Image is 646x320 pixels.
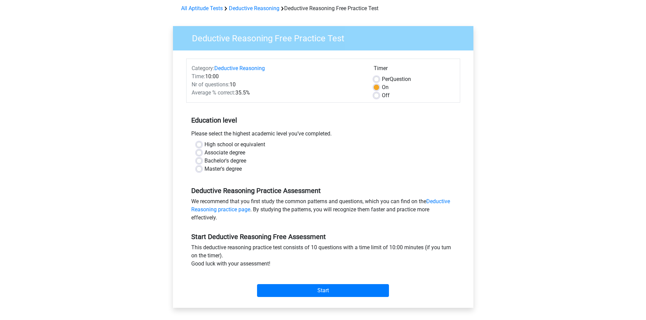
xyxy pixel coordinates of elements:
div: Deductive Reasoning Free Practice Test [178,4,468,13]
label: Master's degree [204,165,242,173]
div: This deductive reasoning practice test consists of 10 questions with a time limit of 10:00 minute... [186,243,460,271]
span: Average % correct: [192,89,235,96]
h3: Deductive Reasoning Free Practice Test [184,30,468,44]
label: Off [382,91,390,100]
input: Start [257,284,389,297]
a: Deductive Reasoning [214,65,265,71]
div: 35.5% [187,89,369,97]
div: 10:00 [187,72,369,81]
a: Deductive Reasoning [229,5,279,12]
label: Question [382,75,411,83]
div: Timer [374,64,455,75]
span: Category: [192,65,214,71]
label: Bachelor's degree [204,157,246,165]
span: Time: [192,73,205,80]
div: We recommend that you first study the common patterns and questions, which you can find on the . ... [186,197,460,225]
span: Per [382,76,390,82]
label: Associate degree [204,149,245,157]
a: All Aptitude Tests [181,5,223,12]
h5: Start Deductive Reasoning Free Assessment [191,233,455,241]
label: High school or equivalent [204,141,265,149]
div: Please select the highest academic level you’ve completed. [186,130,460,141]
div: 10 [187,81,369,89]
span: Nr of questions: [192,81,230,88]
h5: Education level [191,113,455,127]
h5: Deductive Reasoning Practice Assessment [191,187,455,195]
label: On [382,83,389,91]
